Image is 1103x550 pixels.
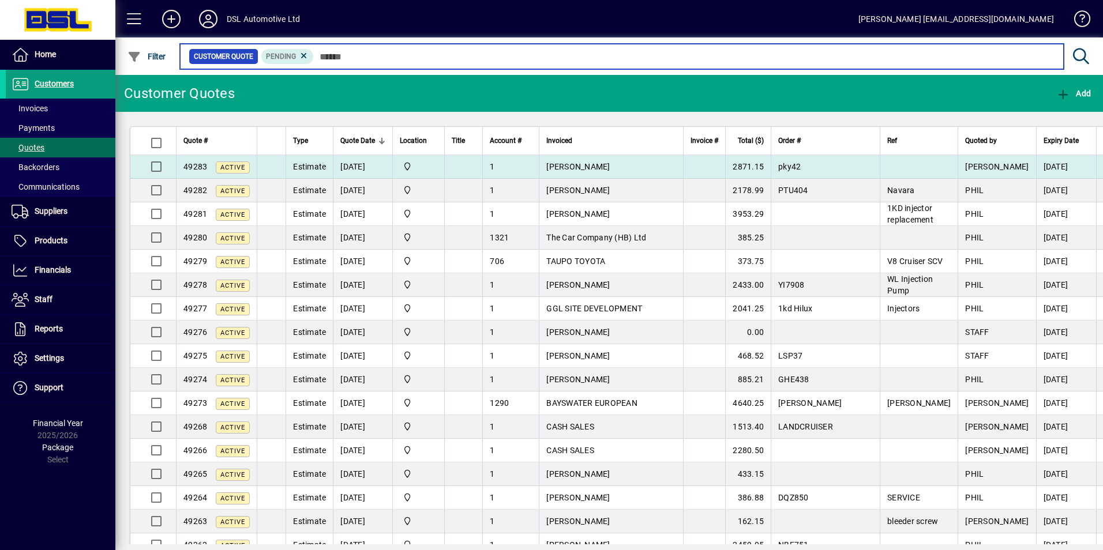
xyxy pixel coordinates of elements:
[6,315,115,344] a: Reports
[293,327,326,337] span: Estimate
[965,517,1029,526] span: [PERSON_NAME]
[965,327,989,337] span: STAFF
[725,415,771,439] td: 1513.40
[183,304,207,313] span: 49277
[35,265,71,274] span: Financials
[725,321,771,344] td: 0.00
[35,79,74,88] span: Customers
[6,40,115,69] a: Home
[887,398,951,408] span: [PERSON_NAME]
[6,344,115,373] a: Settings
[965,469,984,479] span: PHIL
[220,400,245,408] span: Active
[400,515,437,528] span: Central
[490,422,494,431] span: 1
[1053,83,1094,104] button: Add
[546,540,610,549] span: [PERSON_NAME]
[333,179,392,202] td: [DATE]
[333,439,392,462] td: [DATE]
[333,321,392,344] td: [DATE]
[1036,439,1096,462] td: [DATE]
[1036,462,1096,486] td: [DATE]
[220,471,245,479] span: Active
[400,326,437,338] span: Central
[778,493,809,502] span: DQZ850
[965,257,984,266] span: PHIL
[333,226,392,250] td: [DATE]
[965,422,1029,431] span: [PERSON_NAME]
[1044,134,1089,147] div: Expiry Date
[546,517,610,526] span: [PERSON_NAME]
[220,376,245,384] span: Active
[1036,321,1096,344] td: [DATE]
[490,134,522,147] span: Account #
[153,9,190,29] button: Add
[546,162,610,171] span: [PERSON_NAME]
[220,353,245,360] span: Active
[6,118,115,138] a: Payments
[183,446,207,455] span: 49266
[333,297,392,321] td: [DATE]
[400,134,437,147] div: Location
[452,134,475,147] div: Title
[220,187,245,195] span: Active
[546,493,610,502] span: [PERSON_NAME]
[1036,391,1096,415] td: [DATE]
[293,375,326,384] span: Estimate
[293,446,326,455] span: Estimate
[220,306,245,313] span: Active
[887,134,897,147] span: Ref
[293,134,308,147] span: Type
[490,493,494,502] span: 1
[183,257,207,266] span: 49279
[183,134,250,147] div: Quote #
[725,273,771,297] td: 2433.00
[490,351,494,360] span: 1
[183,233,207,242] span: 49280
[490,257,504,266] span: 706
[333,391,392,415] td: [DATE]
[778,351,802,360] span: LSP37
[220,235,245,242] span: Active
[887,204,933,224] span: 1KD injector replacement
[778,422,833,431] span: LANDCRUISER
[400,397,437,409] span: Central
[490,186,494,195] span: 1
[965,186,984,195] span: PHIL
[1044,134,1079,147] span: Expiry Date
[293,422,326,431] span: Estimate
[1036,202,1096,226] td: [DATE]
[778,304,812,313] span: 1kd Hilux
[33,419,83,428] span: Financial Year
[546,209,610,219] span: [PERSON_NAME]
[778,162,801,171] span: pky42
[12,104,48,113] span: Invoices
[490,233,509,242] span: 1321
[183,280,207,289] span: 49278
[261,49,314,64] mat-chip: Pending Status: Pending
[778,280,805,289] span: YI7908
[1066,2,1089,40] a: Knowledge Base
[1036,250,1096,273] td: [DATE]
[293,162,326,171] span: Estimate
[965,398,1029,408] span: [PERSON_NAME]
[778,134,873,147] div: Order #
[546,186,610,195] span: [PERSON_NAME]
[725,202,771,226] td: 3953.29
[965,134,1029,147] div: Quoted by
[127,52,166,61] span: Filter
[400,255,437,268] span: Central
[400,231,437,244] span: Central
[1036,510,1096,533] td: [DATE]
[220,164,245,171] span: Active
[183,493,207,502] span: 49264
[293,186,326,195] span: Estimate
[546,446,594,455] span: CASH SALES
[546,134,572,147] span: Invoiced
[725,462,771,486] td: 433.15
[183,540,207,549] span: 49262
[965,446,1029,455] span: [PERSON_NAME]
[194,51,253,62] span: Customer Quote
[887,304,920,313] span: Injectors
[183,469,207,479] span: 49265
